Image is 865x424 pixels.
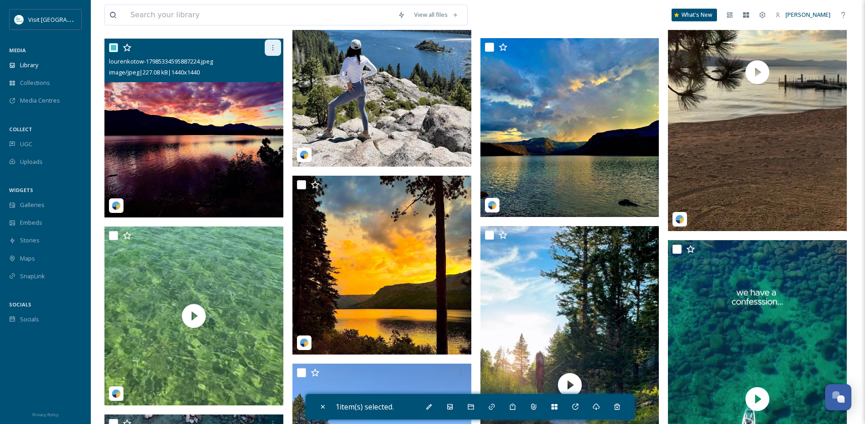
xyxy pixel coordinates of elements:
[20,218,42,227] span: Embeds
[20,96,60,105] span: Media Centres
[300,338,309,347] img: snapsea-logo.png
[9,187,33,193] span: WIDGETS
[825,384,851,410] button: Open Chat
[112,389,121,398] img: snapsea-logo.png
[488,201,497,210] img: snapsea-logo.png
[771,6,835,24] a: [PERSON_NAME]
[32,412,59,418] span: Privacy Policy
[410,6,463,24] a: View all files
[32,409,59,419] a: Privacy Policy
[786,10,830,19] span: [PERSON_NAME]
[20,61,38,69] span: Library
[20,79,50,87] span: Collections
[9,47,26,54] span: MEDIA
[9,126,32,133] span: COLLECT
[104,227,283,405] img: thumbnail
[672,9,717,21] a: What's New
[20,140,32,148] span: UGC
[15,15,24,24] img: download.jpeg
[292,176,471,355] img: lourenkotow-18043842857394857.jpeg
[109,57,213,65] span: lourenkotow-17985334595887224.jpeg
[9,301,31,308] span: SOCIALS
[300,150,309,159] img: snapsea-logo.png
[20,158,43,166] span: Uploads
[336,402,394,412] span: 1 item(s) selected.
[20,315,39,324] span: Socials
[112,201,121,210] img: snapsea-logo.png
[20,272,45,281] span: SnapLink
[675,215,684,224] img: snapsea-logo.png
[20,236,40,245] span: Stories
[109,68,200,76] span: image/jpeg | 227.08 kB | 1440 x 1440
[20,201,44,209] span: Galleries
[20,254,35,263] span: Maps
[480,38,659,217] img: lourenkotow-17852403177551378.jpeg
[28,15,99,24] span: Visit [GEOGRAPHIC_DATA]
[104,39,283,217] img: lourenkotow-17985334595887224.jpeg
[126,5,393,25] input: Search your library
